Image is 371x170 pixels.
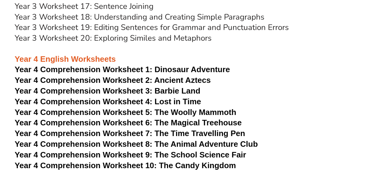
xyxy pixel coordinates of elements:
a: Year 4 Comprehension Worksheet 1: Dinosaur Adventure [15,65,230,74]
iframe: Chat Widget [265,101,371,170]
a: Year 3 Worksheet 20: Exploring Similes and Metaphors [15,33,212,43]
a: Year 4 Comprehension Worksheet 10: The Candy Kingdom [15,161,236,170]
div: 聊天小工具 [265,101,371,170]
a: Year 3 Worksheet 19: Editing Sentences for Grammar and Punctuation Errors [15,22,289,33]
h3: Year 4 English Worksheets [15,44,356,65]
a: Year 3 Worksheet 17: Sentence Joining [15,1,153,12]
a: Year 4 Comprehension Worksheet 9: The School Science Fair [15,150,246,159]
a: Year 4 Comprehension Worksheet 4: Lost in Time [15,97,201,106]
a: Year 4 Comprehension Worksheet 6: The Magical Treehouse [15,118,242,127]
a: Year 4 Comprehension Worksheet 8: The Animal Adventure Club [15,139,258,149]
span: Dinosaur Adventure [155,65,230,74]
a: Year 4 Comprehension Worksheet 5: The Woolly Mammoth [15,108,236,117]
a: Year 4 Comprehension Worksheet 2: Ancient Aztecs [15,76,211,85]
a: Year 4 Comprehension Worksheet 3: Barbie Land [15,86,200,95]
a: Year 3 Worksheet 18: Understanding and Creating Simple Paragraphs [15,12,265,22]
span: Year 4 Comprehension Worksheet 1: [15,65,153,74]
a: Year 4 Comprehension Worksheet 7: The Time Travelling Pen [15,129,245,138]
